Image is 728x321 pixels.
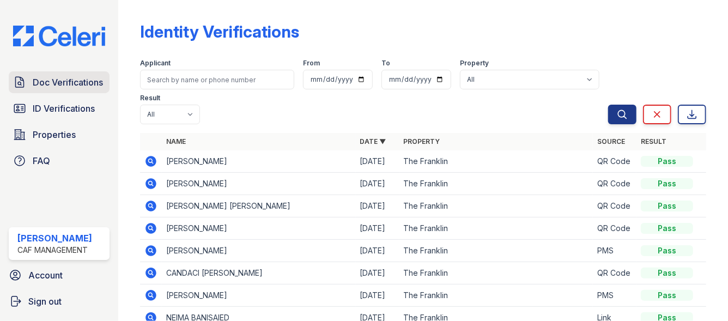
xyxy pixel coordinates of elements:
[33,128,76,141] span: Properties
[356,195,399,217] td: [DATE]
[593,262,636,284] td: QR Code
[9,150,110,172] a: FAQ
[9,98,110,119] a: ID Verifications
[399,240,593,262] td: The Franklin
[162,173,356,195] td: [PERSON_NAME]
[4,26,114,46] img: CE_Logo_Blue-a8612792a0a2168367f1c8372b55b34899dd931a85d93a1a3d3e32e68fde9ad4.png
[641,290,693,301] div: Pass
[356,217,399,240] td: [DATE]
[641,268,693,278] div: Pass
[360,137,386,146] a: Date ▼
[356,262,399,284] td: [DATE]
[381,59,390,68] label: To
[162,217,356,240] td: [PERSON_NAME]
[399,150,593,173] td: The Franklin
[356,284,399,307] td: [DATE]
[593,195,636,217] td: QR Code
[33,76,103,89] span: Doc Verifications
[9,124,110,146] a: Properties
[356,240,399,262] td: [DATE]
[593,173,636,195] td: QR Code
[593,284,636,307] td: PMS
[399,195,593,217] td: The Franklin
[140,94,160,102] label: Result
[593,217,636,240] td: QR Code
[162,150,356,173] td: [PERSON_NAME]
[4,290,114,312] a: Sign out
[641,201,693,211] div: Pass
[166,137,186,146] a: Name
[140,22,299,41] div: Identity Verifications
[9,71,110,93] a: Doc Verifications
[33,154,50,167] span: FAQ
[303,59,320,68] label: From
[162,262,356,284] td: CANDACI [PERSON_NAME]
[399,262,593,284] td: The Franklin
[597,137,625,146] a: Source
[641,223,693,234] div: Pass
[641,245,693,256] div: Pass
[593,150,636,173] td: QR Code
[641,178,693,189] div: Pass
[356,173,399,195] td: [DATE]
[162,195,356,217] td: [PERSON_NAME] [PERSON_NAME]
[140,70,294,89] input: Search by name or phone number
[399,173,593,195] td: The Franklin
[641,137,666,146] a: Result
[356,150,399,173] td: [DATE]
[399,217,593,240] td: The Franklin
[162,240,356,262] td: [PERSON_NAME]
[17,245,92,256] div: CAF Management
[399,284,593,307] td: The Franklin
[33,102,95,115] span: ID Verifications
[162,284,356,307] td: [PERSON_NAME]
[460,59,489,68] label: Property
[4,264,114,286] a: Account
[17,232,92,245] div: [PERSON_NAME]
[28,269,63,282] span: Account
[641,156,693,167] div: Pass
[593,240,636,262] td: PMS
[140,59,171,68] label: Applicant
[404,137,440,146] a: Property
[28,295,62,308] span: Sign out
